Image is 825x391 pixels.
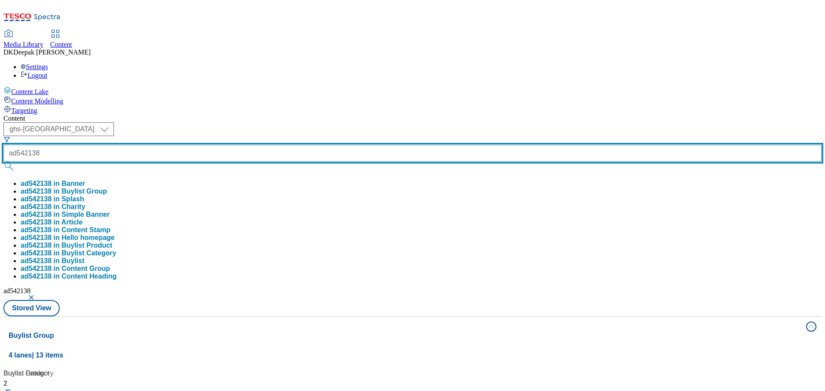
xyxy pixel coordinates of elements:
[61,257,84,264] span: Buylist
[3,379,183,389] div: 2
[21,242,112,249] button: ad542138 in Buylist Product
[3,145,822,162] input: Search
[21,218,82,226] button: ad542138 in Article
[21,203,85,211] button: ad542138 in Charity
[3,136,10,143] svg: Search Filters
[3,368,183,379] div: Buylist Group
[3,317,822,365] button: Buylist Group4 lanes| 13 items
[21,257,85,265] div: ad542138 in
[21,226,110,234] div: ad542138 in
[21,257,85,265] button: ad542138 in Buylist
[21,234,115,242] button: ad542138 in Hello homepage
[21,265,110,273] button: ad542138 in Content Group
[11,88,49,95] span: Content Lake
[21,63,48,70] a: Settings
[21,180,85,188] button: ad542138 in Banner
[61,234,115,241] span: Hello homepage
[50,30,72,48] a: Content
[3,86,822,96] a: Content Lake
[21,188,107,195] button: ad542138 in Buylist Group
[13,48,91,56] span: Deepak [PERSON_NAME]
[3,105,822,115] a: Targeting
[50,41,72,48] span: Content
[21,234,115,242] div: ad542138 in
[3,41,43,48] span: Media Library
[3,48,13,56] span: DK
[11,107,37,114] span: Targeting
[3,287,31,294] span: ad542138
[61,226,110,233] span: Content Stamp
[21,211,110,218] button: ad542138 in Simple Banner
[3,300,60,316] button: Stored View
[3,30,43,48] a: Media Library
[3,115,822,122] div: Content
[61,188,107,195] span: Buylist Group
[3,96,822,105] a: Content Modelling
[21,249,116,257] button: ad542138 in Buylist Category
[21,195,84,203] button: ad542138 in Splash
[21,226,110,234] button: ad542138 in Content Stamp
[11,97,63,105] span: Content Modelling
[21,72,47,79] a: Logout
[9,352,63,359] span: 4 lanes | 13 items
[9,330,801,341] h4: Buylist Group
[21,188,107,195] div: ad542138 in
[21,273,116,280] button: ad542138 in Content Heading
